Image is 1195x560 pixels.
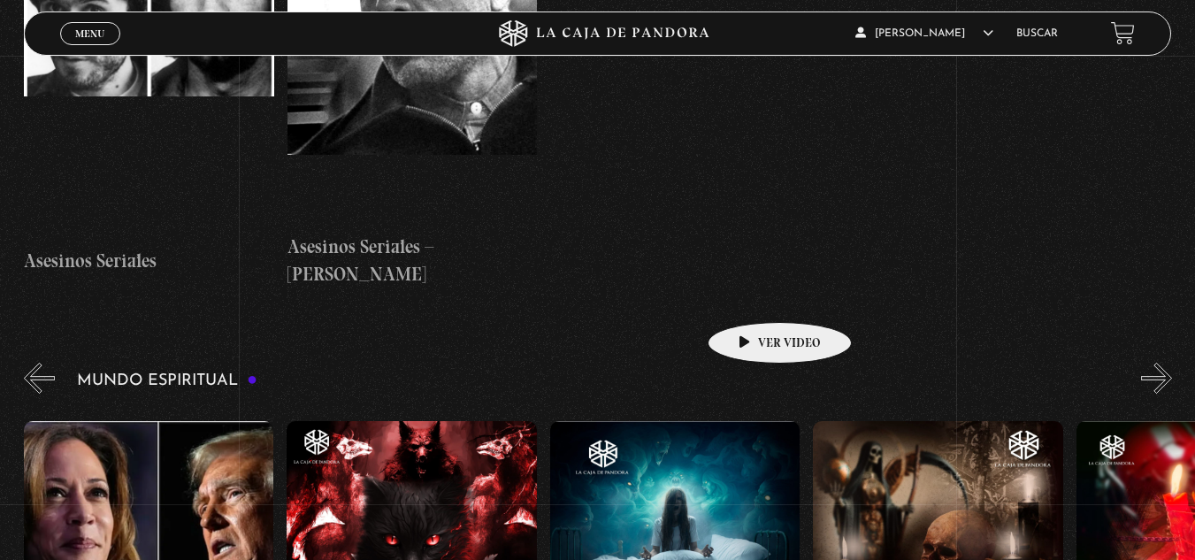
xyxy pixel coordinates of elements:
span: Cerrar [69,42,111,55]
h4: Asesinos Seriales – [PERSON_NAME] [287,233,538,288]
a: Buscar [1016,28,1058,39]
h4: Asesinos Seriales [24,247,274,275]
button: Next [1141,363,1172,394]
a: View your shopping cart [1111,21,1135,45]
span: Menu [75,28,104,39]
span: [PERSON_NAME] [855,28,993,39]
h3: Mundo Espiritual [77,372,257,389]
button: Previous [24,363,55,394]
